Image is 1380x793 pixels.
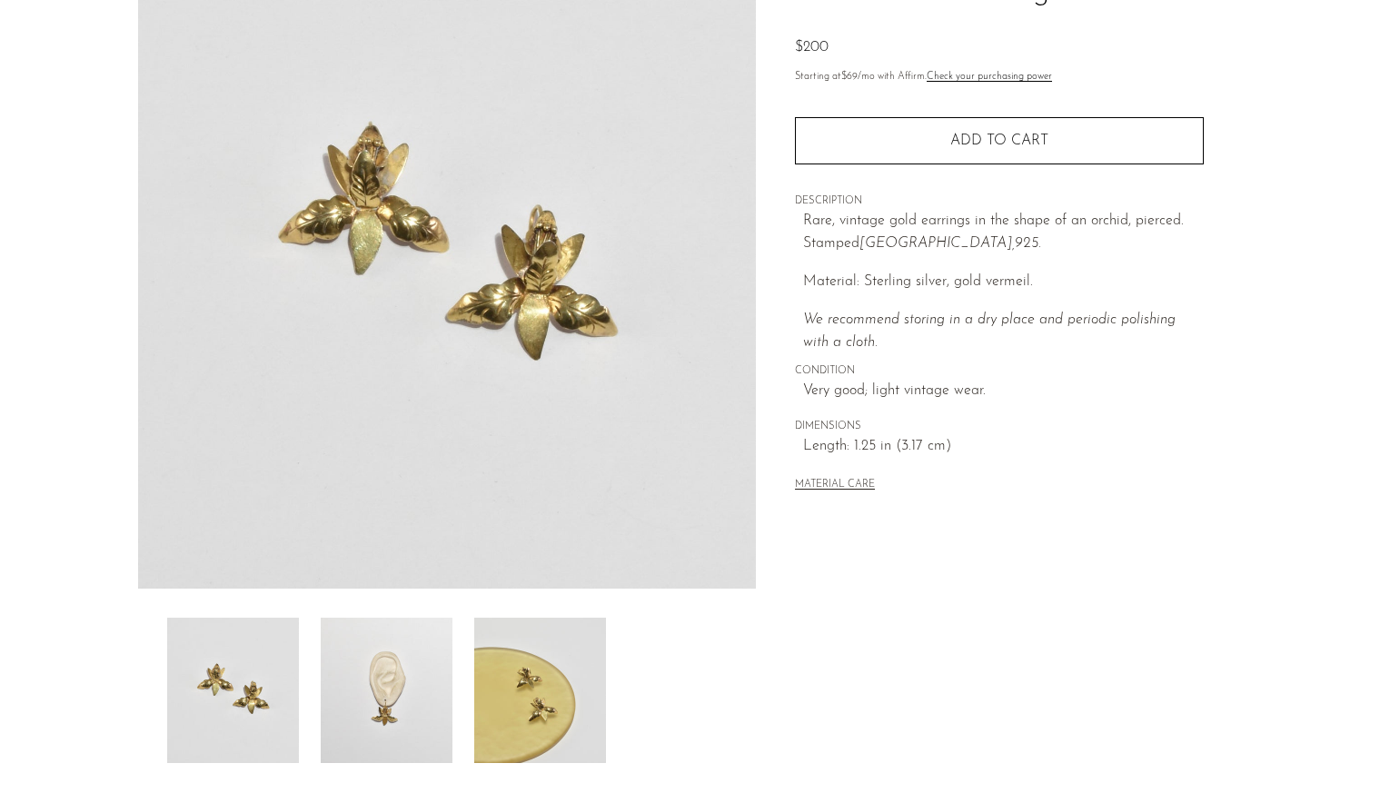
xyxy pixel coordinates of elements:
img: Gold Orchid Earrings [474,618,606,763]
em: [GEOGRAPHIC_DATA], [859,236,1015,251]
p: Rare, vintage gold earrings in the shape of an orchid, pierced. Stamped [803,210,1204,256]
button: MATERIAL CARE [795,479,875,492]
span: $200 [795,40,829,55]
p: Material: Sterling silver, gold vermeil. [803,271,1204,294]
i: We recommend storing in a dry place and periodic polishing with a cloth. [803,312,1176,351]
em: 925. [1015,236,1041,251]
img: Gold Orchid Earrings [321,618,452,763]
p: Starting at /mo with Affirm. [795,69,1204,85]
span: CONDITION [795,363,1204,380]
button: Add to cart [795,117,1204,164]
span: $69 [841,72,858,82]
span: Length: 1.25 in (3.17 cm) [803,435,1204,459]
a: Check your purchasing power - Learn more about Affirm Financing (opens in modal) [927,72,1052,82]
img: Gold Orchid Earrings [167,618,299,763]
span: DESCRIPTION [795,193,1204,210]
span: Very good; light vintage wear. [803,380,1204,403]
span: Add to cart [950,134,1048,148]
span: DIMENSIONS [795,419,1204,435]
